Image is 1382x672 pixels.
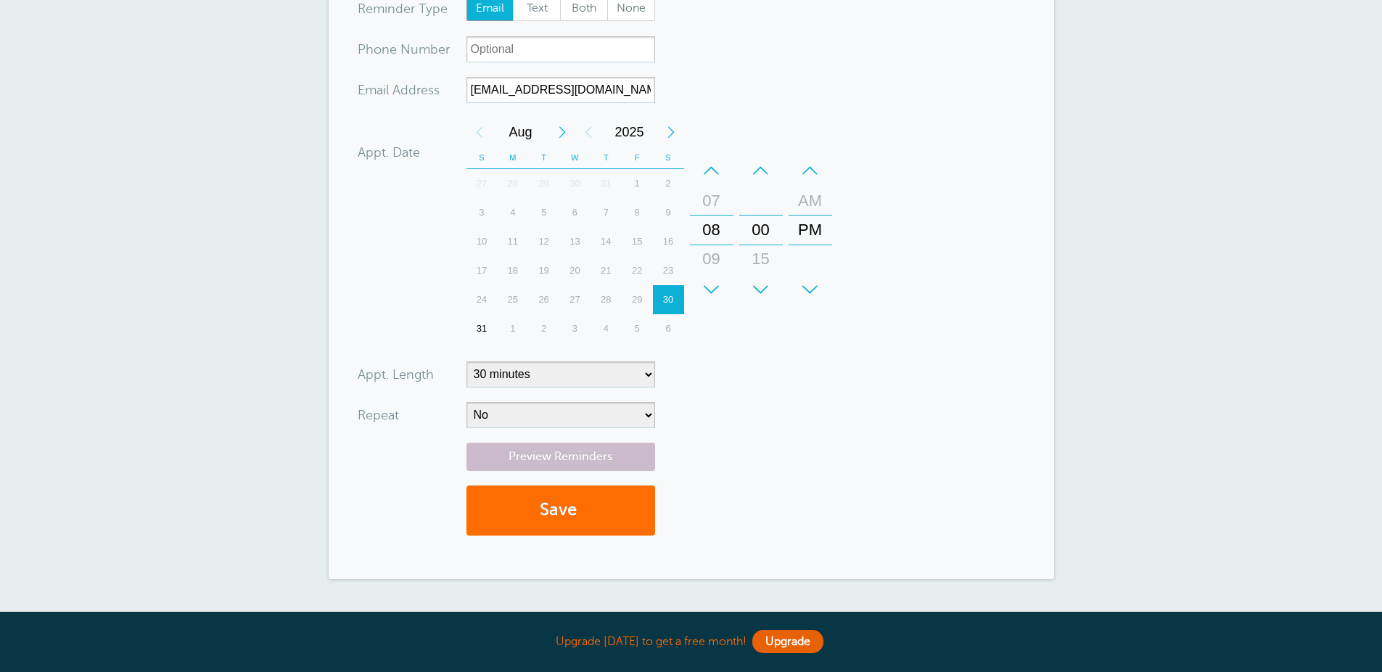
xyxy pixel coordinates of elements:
[528,169,559,198] div: Tuesday, July 29
[528,285,559,314] div: 26
[497,256,528,285] div: 18
[591,227,622,256] div: 14
[653,169,684,198] div: 2
[466,118,493,147] div: Previous Month
[591,314,622,343] div: 4
[466,314,498,343] div: Sunday, August 31
[591,314,622,343] div: Thursday, September 4
[559,169,591,198] div: 30
[497,256,528,285] div: Monday, August 18
[622,314,653,343] div: 5
[653,227,684,256] div: Saturday, August 16
[622,198,653,227] div: Friday, August 8
[744,274,778,303] div: 30
[653,147,684,169] th: S
[694,245,729,274] div: 09
[575,118,601,147] div: Previous Year
[466,485,655,536] button: Save
[591,227,622,256] div: Thursday, August 14
[690,156,733,304] div: Hours
[559,256,591,285] div: 20
[528,227,559,256] div: 12
[793,187,828,216] div: AM
[528,256,559,285] div: Tuesday, August 19
[528,169,559,198] div: 29
[622,256,653,285] div: 22
[466,285,498,314] div: Sunday, August 24
[358,146,420,159] label: Appt. Date
[497,314,528,343] div: Monday, September 1
[601,118,658,147] span: 2025
[528,147,559,169] th: T
[653,169,684,198] div: Saturday, August 2
[466,227,498,256] div: 10
[497,285,528,314] div: 25
[466,169,498,198] div: 27
[493,118,549,147] span: August
[591,256,622,285] div: Thursday, August 21
[653,314,684,343] div: 6
[559,256,591,285] div: Wednesday, August 20
[559,169,591,198] div: Wednesday, July 30
[744,216,778,245] div: 00
[528,314,559,343] div: 2
[591,198,622,227] div: 7
[559,227,591,256] div: Wednesday, August 13
[497,227,528,256] div: Monday, August 11
[559,314,591,343] div: Wednesday, September 3
[358,83,383,97] span: Ema
[622,227,653,256] div: Friday, August 15
[591,285,622,314] div: 28
[497,285,528,314] div: Monday, August 25
[497,169,528,198] div: Monday, July 28
[466,285,498,314] div: 24
[622,285,653,314] div: 29
[653,256,684,285] div: Saturday, August 23
[694,216,729,245] div: 08
[739,156,783,304] div: Minutes
[653,314,684,343] div: Saturday, September 6
[622,227,653,256] div: 15
[358,409,399,422] label: Repeat
[591,169,622,198] div: 31
[528,227,559,256] div: Tuesday, August 12
[694,274,729,303] div: 10
[466,36,655,62] input: Optional
[653,198,684,227] div: Saturday, August 9
[559,198,591,227] div: 6
[591,147,622,169] th: T
[466,256,498,285] div: Sunday, August 17
[466,314,498,343] div: 31
[694,187,729,216] div: 07
[559,147,591,169] th: W
[559,314,591,343] div: 3
[622,147,653,169] th: F
[466,227,498,256] div: Sunday, August 10
[497,314,528,343] div: 1
[528,256,559,285] div: 19
[559,285,591,314] div: Wednesday, August 27
[622,314,653,343] div: Friday, September 5
[497,198,528,227] div: 4
[383,83,416,97] span: il Add
[559,198,591,227] div: Wednesday, August 6
[549,118,575,147] div: Next Month
[793,216,828,245] div: PM
[653,198,684,227] div: 9
[466,147,498,169] th: S
[653,285,684,314] div: 30
[559,285,591,314] div: 27
[466,256,498,285] div: 17
[497,169,528,198] div: 28
[466,198,498,227] div: 3
[358,43,382,56] span: Pho
[653,256,684,285] div: 23
[591,169,622,198] div: Thursday, July 31
[497,227,528,256] div: 11
[466,198,498,227] div: Sunday, August 3
[528,314,559,343] div: Tuesday, September 2
[591,256,622,285] div: 21
[466,169,498,198] div: Sunday, July 27
[497,198,528,227] div: Monday, August 4
[622,256,653,285] div: Friday, August 22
